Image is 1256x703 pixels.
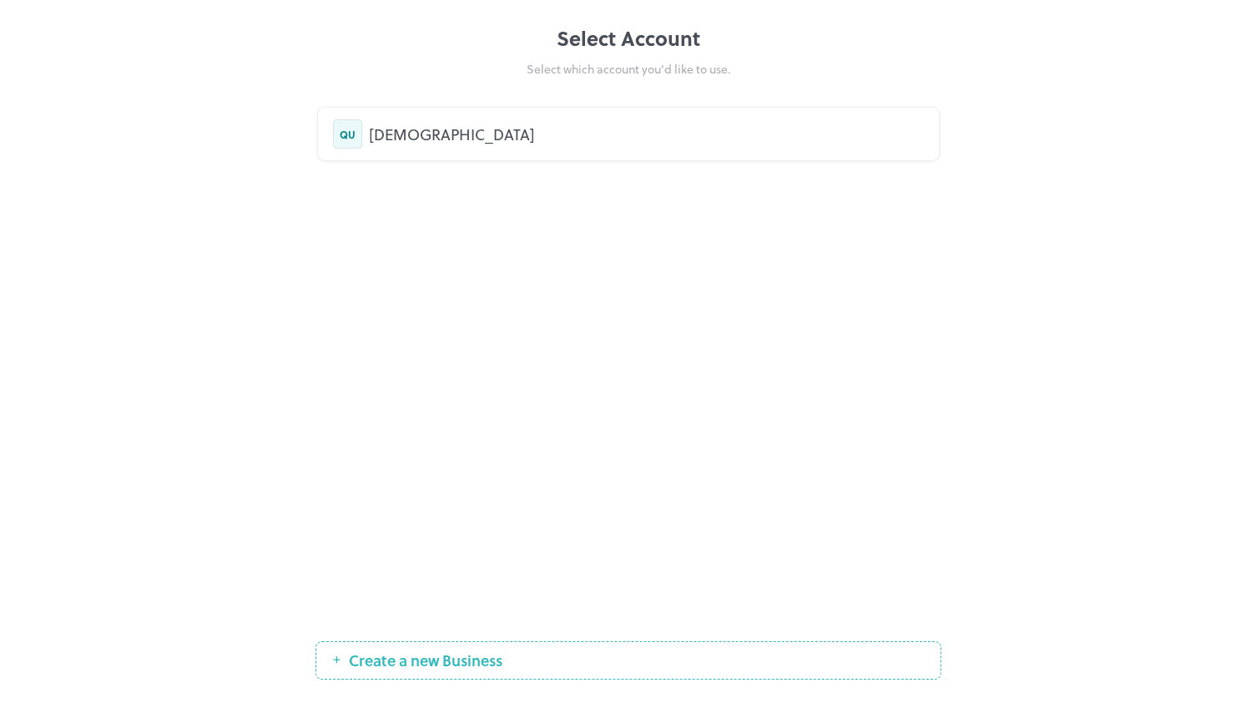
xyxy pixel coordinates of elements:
button: Create a new Business [315,641,941,680]
span: Create a new Business [340,652,511,669]
div: Select which account you’d like to use. [315,60,941,78]
div: [DEMOGRAPHIC_DATA] [369,123,924,145]
div: Select Account [315,23,941,53]
div: QU [333,119,362,149]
